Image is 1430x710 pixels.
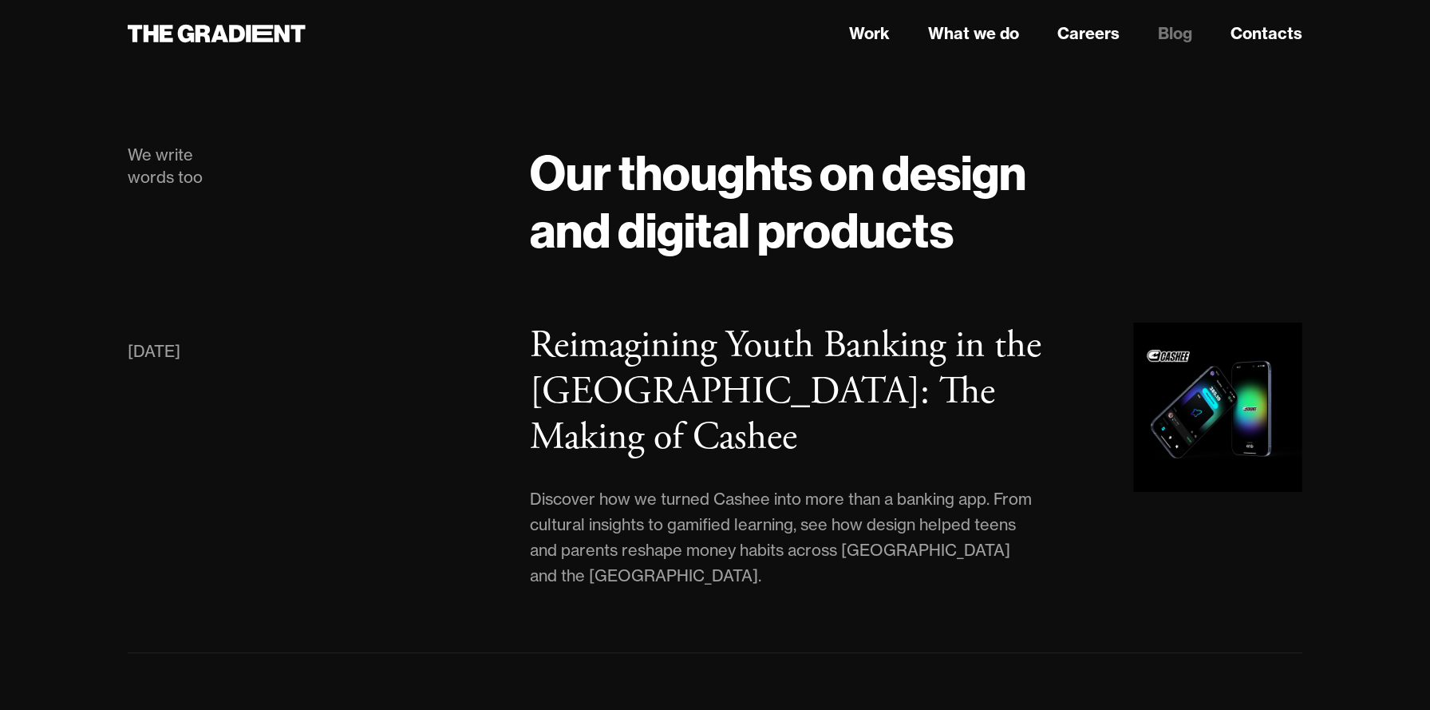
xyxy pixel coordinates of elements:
a: [DATE]Reimagining Youth Banking in the [GEOGRAPHIC_DATA]: The Making of CasheeDiscover how we tur... [128,323,1302,589]
h3: Reimagining Youth Banking in the [GEOGRAPHIC_DATA]: The Making of Cashee [530,321,1041,462]
a: Blog [1158,22,1192,46]
a: What we do [928,22,1019,46]
a: Work [849,22,890,46]
div: We write words too [128,144,498,188]
div: Discover how we turned Cashee into more than a banking app. From cultural insights to gamified le... [530,486,1037,589]
div: [DATE] [128,339,180,364]
a: Contacts [1231,22,1302,46]
h1: Our thoughts on design and digital products [530,144,1302,259]
a: Careers [1057,22,1120,46]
